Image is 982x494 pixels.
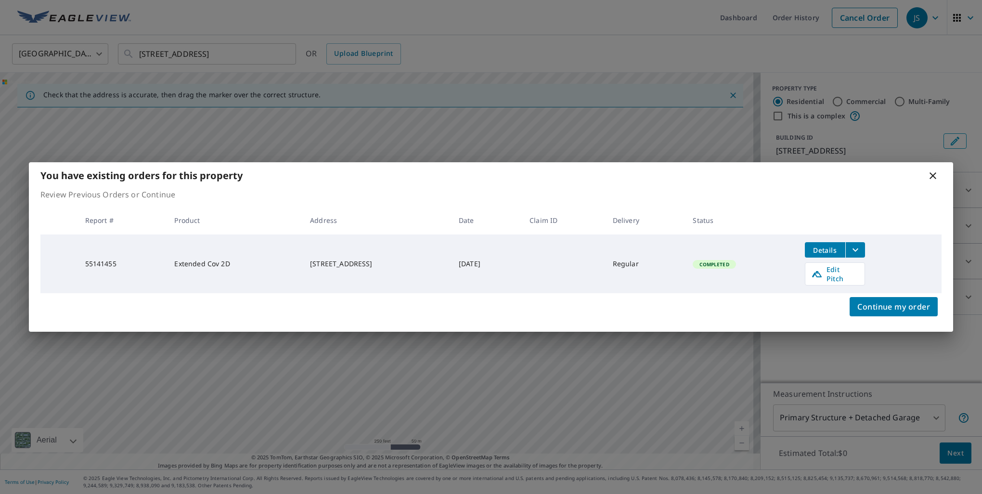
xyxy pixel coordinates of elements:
th: Claim ID [522,206,605,234]
span: Continue my order [857,300,930,313]
b: You have existing orders for this property [40,169,243,182]
button: filesDropdownBtn-55141455 [845,242,865,258]
span: Completed [694,261,735,268]
td: [DATE] [451,234,522,293]
div: [STREET_ADDRESS] [310,259,443,269]
th: Delivery [605,206,685,234]
span: Edit Pitch [811,265,859,283]
td: Regular [605,234,685,293]
th: Date [451,206,522,234]
th: Status [685,206,797,234]
button: detailsBtn-55141455 [805,242,845,258]
button: Continue my order [850,297,938,316]
span: Details [811,246,840,255]
th: Report # [78,206,167,234]
a: Edit Pitch [805,262,865,286]
td: 55141455 [78,234,167,293]
th: Product [167,206,302,234]
p: Review Previous Orders or Continue [40,189,942,200]
td: Extended Cov 2D [167,234,302,293]
th: Address [302,206,451,234]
